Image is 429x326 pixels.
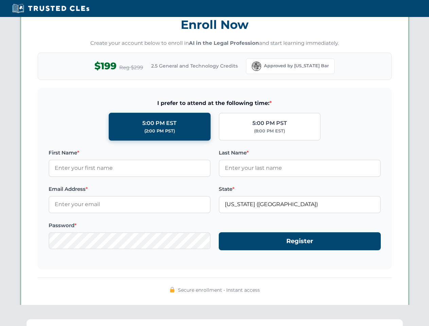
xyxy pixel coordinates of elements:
[178,286,260,294] span: Secure enrollment • Instant access
[219,160,381,177] input: Enter your last name
[49,185,211,193] label: Email Address
[49,160,211,177] input: Enter your first name
[252,119,287,128] div: 5:00 PM PST
[10,3,91,14] img: Trusted CLEs
[38,14,392,35] h3: Enroll Now
[252,61,261,71] img: Florida Bar
[189,40,259,46] strong: AI in the Legal Profession
[49,149,211,157] label: First Name
[254,128,285,134] div: (8:00 PM EST)
[38,39,392,47] p: Create your account below to enroll in and start learning immediately.
[219,196,381,213] input: Florida (FL)
[151,62,238,70] span: 2.5 General and Technology Credits
[169,287,175,292] img: 🔒
[219,149,381,157] label: Last Name
[49,221,211,230] label: Password
[264,62,329,69] span: Approved by [US_STATE] Bar
[94,58,117,74] span: $199
[142,119,177,128] div: 5:00 PM EST
[219,185,381,193] label: State
[119,64,143,72] span: Reg $299
[49,99,381,108] span: I prefer to attend at the following time:
[219,232,381,250] button: Register
[49,196,211,213] input: Enter your email
[144,128,175,134] div: (2:00 PM PST)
